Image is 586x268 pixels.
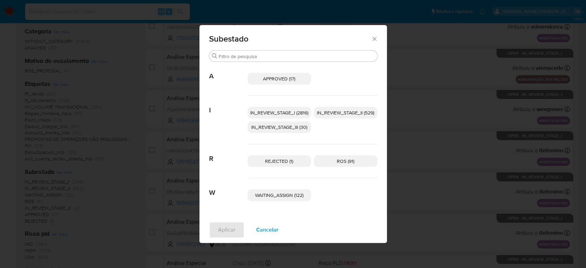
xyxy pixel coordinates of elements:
span: IN_REVIEW_STAGE_III (30) [251,124,307,131]
span: IN_REVIEW_STAGE_II (529) [317,109,374,116]
span: REJECTED (1) [265,158,293,165]
div: WAITING_ASSIGN (122) [248,189,311,201]
span: A [209,62,248,80]
button: Cancelar [247,222,287,238]
div: IN_REVIEW_STAGE_II (529) [314,107,377,119]
span: ROS (91) [337,158,354,165]
span: Cancelar [256,222,278,237]
span: W [209,178,248,197]
span: APPROVED (17) [263,75,295,82]
div: APPROVED (17) [248,73,311,85]
span: Subestado [209,35,371,43]
input: Filtro de pesquisa [219,53,375,59]
button: Buscar [212,53,217,59]
button: Fechar [371,35,377,42]
div: REJECTED (1) [248,155,311,167]
div: IN_REVIEW_STAGE_III (30) [248,121,311,133]
span: R [209,144,248,163]
div: IN_REVIEW_STAGE_I (2816) [248,107,311,119]
div: ROS (91) [314,155,377,167]
span: I [209,96,248,114]
span: WAITING_ASSIGN (122) [255,192,303,199]
span: IN_REVIEW_STAGE_I (2816) [250,109,308,116]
